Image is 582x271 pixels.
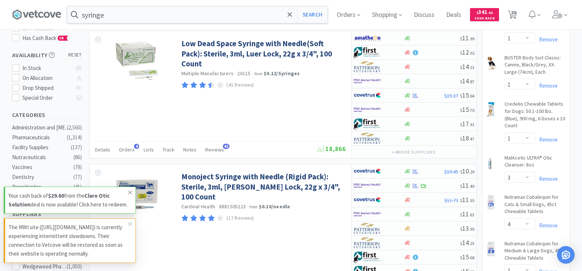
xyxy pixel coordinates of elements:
[460,34,474,42] span: 11
[460,255,462,260] span: $
[12,143,72,152] div: Facility Supplies
[73,173,82,182] div: ( 77 )
[144,146,154,153] span: Lists
[354,33,381,44] img: 3331a67d23dc422aa21b1ec98afbf632_11.png
[22,94,71,102] div: Special Order
[354,90,381,101] img: 77fca1acd8b6420a9015268ca798ef17_1.png
[354,194,381,205] img: 77fca1acd8b6420a9015268ca798ef17_1.png
[444,168,458,175] span: $10.45
[469,36,474,41] span: . 99
[460,65,462,70] span: $
[460,105,474,114] span: 15
[469,136,474,142] span: . 47
[477,10,478,15] span: $
[354,61,381,72] img: f5e969b455434c6296c6d81ef179fa71_3.png
[470,5,499,25] a: $341.42Cash Back
[486,56,500,70] img: 811e083654524cd5a88a822c7fed3cc4_287018.png
[264,70,300,77] strong: $0.12 / Syringes
[67,133,82,142] div: ( 1,314 )
[12,163,72,172] div: Vaccines
[460,198,462,203] span: $
[163,146,174,153] span: Track
[219,203,246,210] span: 8881505223
[181,203,216,210] a: Cardinal Health
[469,226,474,232] span: . 95
[460,183,462,189] span: $
[469,93,474,99] span: . 04
[535,82,558,89] a: Remove
[48,192,64,199] strong: $29.60
[216,203,218,210] span: ·
[354,180,381,191] img: f6b2451649754179b5b4e0c70c3f7cb0_2.png
[469,122,474,127] span: . 91
[183,146,196,153] span: Notes
[469,198,474,203] span: . 55
[469,169,474,175] span: . 29
[181,39,344,69] a: Low Dead Space Syringe with Needle(Soft Pack): Sterile, 3ml, Luer Lock, 22g x 3/4", 100 Count
[67,123,82,132] div: ( 2,560 )
[469,255,474,260] span: . 68
[354,104,381,115] img: f6b2451649754179b5b4e0c70c3f7cb0_2.png
[68,51,82,59] span: reset
[505,194,566,218] a: Nutramax Cobalequin for Cats & Small Dogs, 45ct Chewable Tablets
[460,238,474,247] span: 14
[254,71,263,76] span: from
[460,48,474,56] span: 12
[12,51,82,59] h5: Availability
[354,252,381,263] img: 67d67680309e4a0bb49a5ff0391dcc42_6.png
[259,203,290,210] strong: $0.10 / needle
[71,143,82,152] div: ( 137 )
[354,76,381,87] img: f6b2451649754179b5b4e0c70c3f7cb0_2.png
[354,133,381,144] img: f5e969b455434c6296c6d81ef179fa71_3.png
[73,183,82,191] div: ( 41 )
[460,195,474,204] span: 11
[317,144,346,153] span: 18,866
[460,212,462,217] span: $
[8,223,128,258] p: The MWI site ([URL][DOMAIN_NAME]) is currently experiencing intermittent slowdowns. Their connect...
[469,50,474,56] span: . 02
[460,169,462,175] span: $
[460,120,474,128] span: 17
[486,156,494,171] img: fb6fabbad03544759f30cd2809e72e08_299670.png
[460,134,474,142] span: 18
[460,210,474,218] span: 11
[444,92,458,99] span: $15.27
[181,70,234,77] a: Multiple Manufacturers
[8,191,128,209] p: Your cash back of from the deal is now available! Click here to redeem.
[535,36,558,43] a: Remove
[535,222,558,229] a: Remove
[73,153,82,162] div: ( 86 )
[227,81,254,89] p: (41 Reviews)
[505,154,566,172] a: MalAcetic ULTRA® Otic Cleanser: 8oz
[486,195,496,210] img: 7bc832335d344d109db77d345137c240.png
[22,34,68,41] span: Has Cash Back
[460,79,462,84] span: $
[477,8,493,15] span: 341
[22,74,71,83] div: On Allocation
[12,183,72,191] div: Parasiticides
[535,136,558,143] a: Remove
[205,146,224,153] span: Reviews
[460,122,462,127] span: $
[102,39,172,86] img: a34b9bac498e41aa87e980f4db99a426_20718.png
[460,107,462,113] span: $
[134,144,139,149] span: 4
[237,70,250,77] span: 26115
[460,62,474,71] span: 14
[95,146,110,153] span: Details
[460,91,474,99] span: 15
[460,167,474,175] span: 10
[469,241,474,246] span: . 23
[469,212,474,217] span: . 63
[505,54,566,79] a: BUSTER Body Suit Classic: Canine, Black/Grey, XX-Large (74cm), Each
[486,242,496,256] img: 4308cec448994bda848575a316676931.png
[487,10,493,15] span: . 42
[354,118,381,129] img: 67d67680309e4a0bb49a5ff0391dcc42_6.png
[181,172,344,202] a: Monoject Syringe with Needle (Rigid Pack): Sterile, 3ml, [PERSON_NAME] Lock, 22g x 3/4", 100 Count
[469,79,474,84] span: . 87
[474,17,495,21] span: Cash Back
[354,223,381,234] img: f5e969b455434c6296c6d81ef179fa71_3.png
[73,163,82,172] div: ( 79 )
[460,136,462,142] span: $
[119,146,135,153] span: Orders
